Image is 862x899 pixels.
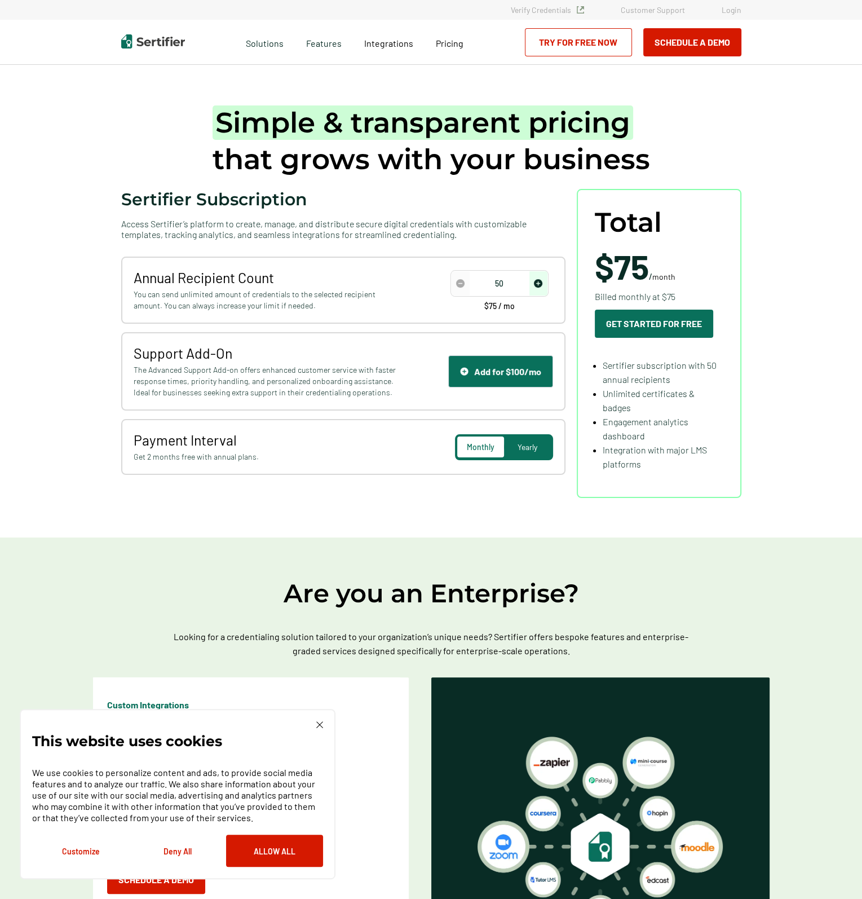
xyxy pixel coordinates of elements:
a: Verify Credentials [511,5,584,15]
p: This website uses cookies [32,735,222,747]
span: Yearly [518,442,537,452]
span: Monthly [467,442,494,452]
img: Verified [577,6,584,14]
a: Login [722,5,741,15]
img: Support Icon [460,367,468,376]
span: / [595,249,675,283]
span: Get 2 months free with annual plans. [134,451,399,462]
a: Pricing [436,35,463,49]
span: decrease number [452,271,470,296]
span: Simple & transparent pricing [213,105,633,140]
div: Add for $100/mo [460,366,541,377]
img: Increase Icon [534,279,542,288]
span: The Advanced Support Add-on offers enhanced customer service with faster response times, priority... [134,364,399,398]
a: Integrations [364,35,413,49]
img: Cookie Popup Close [316,721,323,728]
a: Try for Free Now [525,28,632,56]
img: Sertifier | Digital Credentialing Platform [121,34,185,49]
span: $75 / mo [484,302,515,310]
span: You can send unlimited amount of credentials to the selected recipient amount. You can always inc... [134,289,399,311]
span: Engagement analytics dashboard [603,416,688,441]
h1: that grows with your business [213,104,650,178]
span: Features [306,35,342,49]
button: Support IconAdd for $100/mo [448,355,553,387]
span: Solutions [246,35,284,49]
span: $75 [595,246,649,287]
button: Get Started For Free [595,310,713,338]
span: Sertifier subscription with 50 annual recipients [603,360,717,385]
p: We use cookies to personalize content and ads, to provide social media features and to analyze ou... [32,767,323,823]
p: Looking for a credentialing solution tailored to your organization’s unique needs? Sertifier offe... [161,629,702,658]
p: Custom Integrations [107,698,189,712]
button: Schedule a Demo [643,28,741,56]
iframe: Chat Widget [806,845,862,899]
button: Allow All [226,835,323,867]
span: Annual Recipient Count [134,269,399,286]
span: Payment Interval [134,431,399,448]
span: Unlimited certificates & badges [603,388,695,413]
a: Customer Support [621,5,685,15]
button: Deny All [129,835,226,867]
span: Pricing [436,38,463,49]
span: Sertifier Subscription [121,189,307,210]
span: Access Sertifier’s platform to create, manage, and distribute secure digital credentials with cus... [121,218,565,240]
span: Billed monthly at $75 [595,289,675,303]
span: Total [595,207,662,238]
span: Support Add-On [134,345,399,362]
button: Customize [32,835,129,867]
h2: Are you an Enterprise? [93,577,770,610]
span: increase number [529,271,547,296]
span: month [652,272,675,281]
span: Integrations [364,38,413,49]
img: Decrease Icon [456,279,465,288]
span: Integration with major LMS platforms [603,444,707,469]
